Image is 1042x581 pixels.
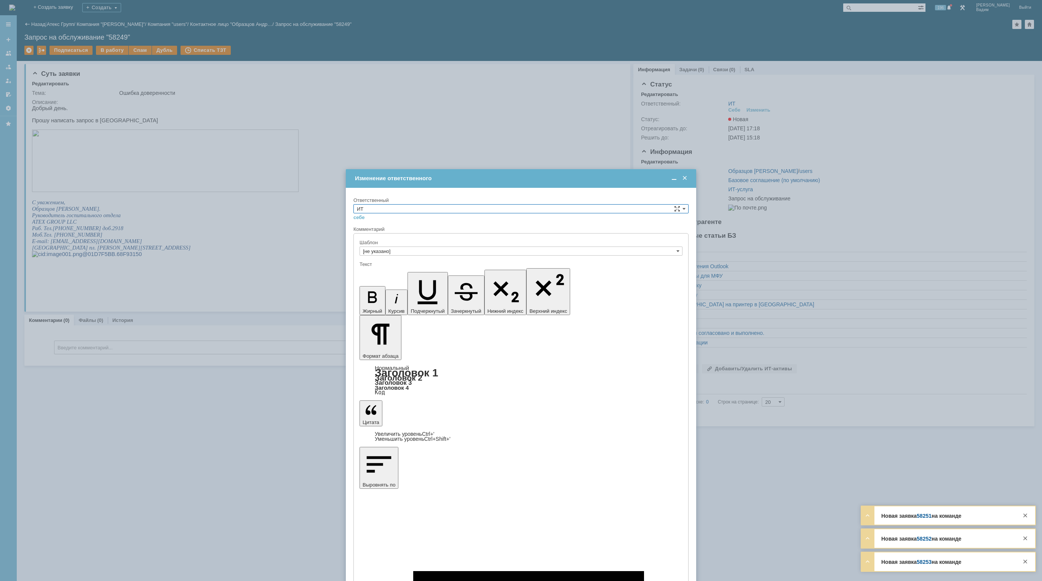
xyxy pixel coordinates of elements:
[363,482,395,488] span: Выровнять по
[360,365,682,395] div: Формат абзаца
[363,308,382,314] span: Жирный
[424,436,451,442] span: Ctrl+Shift+'
[863,557,872,566] div: Развернуть
[487,308,524,314] span: Нижний индекс
[670,175,678,182] span: Свернуть (Ctrl + M)
[863,511,872,520] div: Развернуть
[19,126,70,133] span: . [PHONE_NUMBER]
[363,419,379,425] span: Цитата
[881,536,961,542] strong: Новая заявка на команде
[1021,557,1030,566] div: Закрыть
[375,365,409,371] a: Нормальный
[917,536,932,542] a: 58252
[360,240,681,245] div: Шаблон
[360,315,401,360] button: Формат абзаца
[375,373,422,382] a: Заголовок 2
[526,268,570,315] button: Верхний индекс
[529,308,567,314] span: Верхний индекс
[375,384,409,391] a: Заголовок 4
[917,559,932,565] a: 58253
[360,447,398,489] button: Выровнять по
[375,367,438,379] a: Заголовок 1
[353,214,365,221] a: себе
[360,286,385,315] button: Жирный
[360,432,682,442] div: Цитата
[375,379,412,386] a: Заголовок 3
[360,262,681,267] div: Текст
[355,175,689,182] div: Изменение ответственного
[411,308,444,314] span: Подчеркнутый
[881,513,961,519] strong: Новая заявка на команде
[363,353,398,359] span: Формат абзаца
[353,226,689,233] div: Комментарий
[11,126,19,133] span: Тел
[917,513,932,519] a: 58251
[10,126,12,133] span: .
[422,431,435,437] span: Ctrl+'
[863,534,872,543] div: Развернуть
[484,270,527,315] button: Нижний индекс
[448,275,484,315] button: Зачеркнутый
[674,206,680,212] span: Сложная форма
[385,290,408,315] button: Курсив
[353,198,687,203] div: Ответственный
[1021,534,1030,543] div: Закрыть
[388,308,405,314] span: Курсив
[451,308,481,314] span: Зачеркнутый
[681,175,689,182] span: Закрыть
[375,436,451,442] a: Decrease
[881,559,961,565] strong: Новая заявка на команде
[360,400,382,426] button: Цитата
[375,431,435,437] a: Increase
[1021,511,1030,520] div: Закрыть
[408,272,447,315] button: Подчеркнутый
[375,389,385,396] a: Код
